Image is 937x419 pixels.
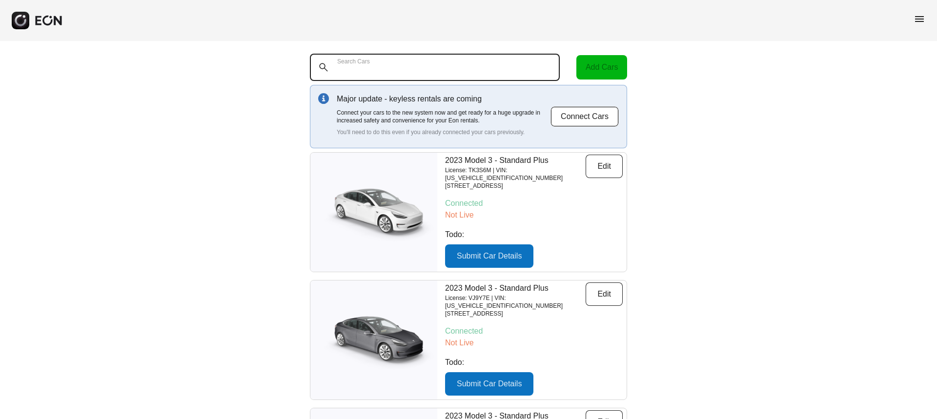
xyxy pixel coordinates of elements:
span: menu [914,13,925,25]
img: car [310,308,437,372]
p: 2023 Model 3 - Standard Plus [445,155,586,166]
p: Connect your cars to the new system now and get ready for a huge upgrade in increased safety and ... [337,109,550,124]
button: Submit Car Details [445,372,533,396]
p: [STREET_ADDRESS] [445,310,586,318]
button: Edit [586,282,623,306]
p: 2023 Model 3 - Standard Plus [445,282,586,294]
p: Todo: [445,229,623,240]
p: Connected [445,198,623,209]
p: License: TK3S6M | VIN: [US_VEHICLE_IDENTIFICATION_NUMBER] [445,166,586,182]
img: info [318,93,329,104]
button: Submit Car Details [445,244,533,268]
p: Connected [445,325,623,337]
p: Major update - keyless rentals are coming [337,93,550,105]
label: Search Cars [337,58,370,65]
p: Todo: [445,357,623,368]
p: License: VJ9Y7E | VIN: [US_VEHICLE_IDENTIFICATION_NUMBER] [445,294,586,310]
p: You'll need to do this even if you already connected your cars previously. [337,128,550,136]
button: Connect Cars [550,106,619,127]
p: Not Live [445,337,623,349]
p: [STREET_ADDRESS] [445,182,586,190]
img: car [310,180,437,244]
p: Not Live [445,209,623,221]
button: Edit [586,155,623,178]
